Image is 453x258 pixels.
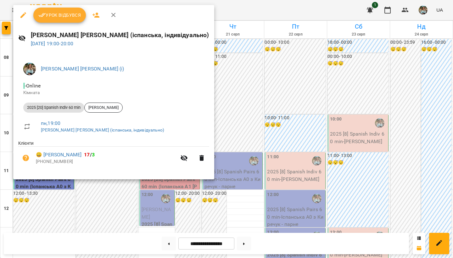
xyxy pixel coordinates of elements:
a: [DATE] 19:00-20:00 [31,41,74,47]
span: [PERSON_NAME] [85,105,122,110]
a: пн , 19:00 [41,120,60,126]
h6: [PERSON_NAME] [PERSON_NAME] (іспанська, індивідуально) [31,30,209,40]
b: / [84,152,95,158]
span: 2025 [20] Spanish Indiv 60 min [23,105,84,110]
a: [PERSON_NAME] [PERSON_NAME] (і) [41,66,124,72]
img: 856b7ccd7d7b6bcc05e1771fbbe895a7.jfif [23,63,36,75]
div: [PERSON_NAME] [84,103,123,113]
span: Урок відбувся [38,11,81,19]
span: 3 [92,152,95,158]
ul: Клієнти [18,140,209,171]
span: 17 [84,152,90,158]
button: Урок відбувся [33,8,86,23]
a: [PERSON_NAME] [PERSON_NAME] (іспанська, індивідуально) [41,127,164,132]
button: Візит ще не сплачено. Додати оплату? [18,150,33,165]
a: 😀 [PERSON_NAME] [36,151,81,159]
span: - Online [23,83,42,89]
p: [PHONE_NUMBER] [36,159,176,165]
p: Кімната [23,90,204,96]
